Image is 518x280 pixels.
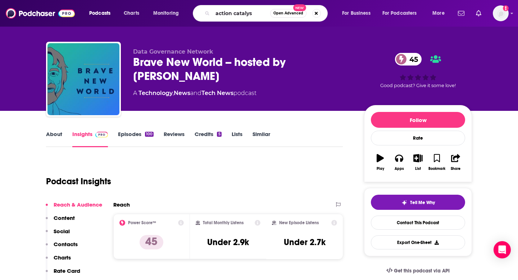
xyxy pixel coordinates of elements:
a: Lists [232,131,242,147]
a: Charts [119,8,144,19]
button: List [409,149,427,175]
span: Charts [124,8,139,18]
span: , [173,90,174,96]
div: Bookmark [428,167,445,171]
a: 45 [395,53,422,66]
h3: Under 2.9k [207,237,249,248]
span: Open Advanced [273,12,303,15]
div: 45Good podcast? Give it some love! [364,48,472,93]
button: open menu [378,8,427,19]
h1: Podcast Insights [46,176,111,187]
button: Open AdvancedNew [270,9,306,18]
a: Show notifications dropdown [473,7,484,19]
div: Play [377,167,384,171]
a: News [174,90,190,96]
span: For Business [342,8,371,18]
div: Rate [371,131,465,145]
h2: New Episode Listens [279,220,319,225]
svg: Add a profile image [503,5,509,11]
div: 100 [145,132,154,137]
span: Data Governance Network [133,48,213,55]
button: Charts [46,254,71,267]
div: List [415,167,421,171]
h2: Total Monthly Listens [203,220,244,225]
a: Reviews [164,131,185,147]
span: For Podcasters [382,8,417,18]
a: Technology [138,90,173,96]
a: Show notifications dropdown [455,7,467,19]
p: 45 [140,235,163,249]
img: Podchaser - Follow, Share and Rate Podcasts [6,6,75,20]
button: Social [46,228,70,241]
h2: Reach [113,201,130,208]
span: New [293,4,306,11]
button: Follow [371,112,465,128]
p: Social [54,228,70,235]
div: A podcast [133,89,256,98]
img: tell me why sparkle [401,200,407,206]
div: Share [451,167,460,171]
button: open menu [337,8,380,19]
img: Podchaser Pro [95,132,108,137]
span: Monitoring [153,8,179,18]
div: Open Intercom Messenger [494,241,511,258]
h2: Power Score™ [128,220,156,225]
button: open menu [148,8,188,19]
span: Good podcast? Give it some love! [380,83,456,88]
p: Content [54,214,75,221]
a: Contact This Podcast [371,216,465,230]
a: Episodes100 [118,131,154,147]
span: Tell Me Why [410,200,435,206]
span: Logged in as megcassidy [493,5,509,21]
span: and [190,90,201,96]
span: 45 [402,53,422,66]
button: open menu [84,8,120,19]
input: Search podcasts, credits, & more... [213,8,270,19]
button: Bookmark [427,149,446,175]
img: Brave New World -- hosted by Vasant Dhar [47,43,119,115]
button: Content [46,214,75,228]
p: Contacts [54,241,78,248]
button: Contacts [46,241,78,254]
button: Show profile menu [493,5,509,21]
div: 5 [217,132,221,137]
span: More [432,8,445,18]
button: Share [446,149,465,175]
img: User Profile [493,5,509,21]
a: Credits5 [195,131,221,147]
a: InsightsPodchaser Pro [72,131,108,147]
button: open menu [427,8,454,19]
h3: Under 2.7k [284,237,326,248]
a: Tech News [201,90,233,96]
a: About [46,131,62,147]
p: Charts [54,254,71,261]
button: Reach & Audience [46,201,102,214]
button: tell me why sparkleTell Me Why [371,195,465,210]
a: Get this podcast via API [381,262,455,280]
a: Similar [253,131,270,147]
p: Rate Card [54,267,80,274]
div: Search podcasts, credits, & more... [200,5,335,22]
span: Get this podcast via API [394,268,450,274]
p: Reach & Audience [54,201,102,208]
button: Play [371,149,390,175]
span: Podcasts [89,8,110,18]
button: Apps [390,149,408,175]
button: Export One-Sheet [371,235,465,249]
div: Apps [395,167,404,171]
